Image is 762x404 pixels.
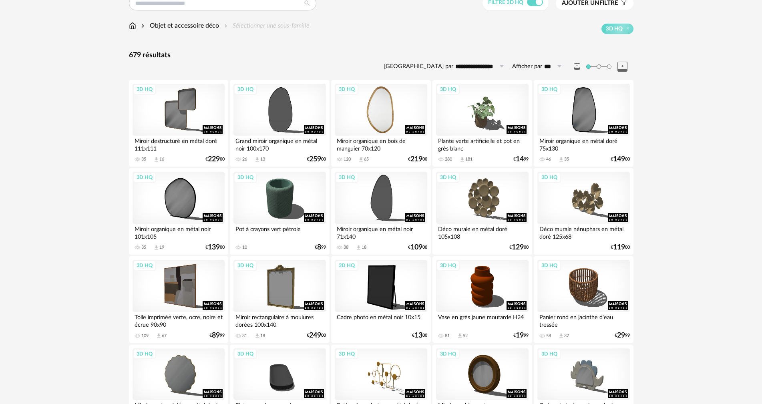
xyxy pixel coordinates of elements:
div: € 00 [611,245,630,250]
a: 3D HQ Toile imprimée verte, ocre, noire et écrue 90x90 109 Download icon 67 €8999 [129,256,228,343]
div: 3D HQ [234,260,257,271]
a: 3D HQ Déco murale nénuphars en métal doré 125x68 €11900 [534,168,633,255]
div: Vase en grès jaune moutarde H24 [436,312,528,328]
span: 259 [309,157,321,162]
span: Download icon [558,333,564,339]
div: 109 [141,333,149,339]
a: 3D HQ Miroir organique en bois de manguier 70x120 120 Download icon 65 €21900 [331,80,430,167]
div: 3D HQ [335,260,358,271]
div: 13 [260,157,265,162]
div: € 00 [205,157,225,162]
a: 3D HQ Cadre photo en métal noir 10x15 €1300 [331,256,430,343]
a: 3D HQ Miroir organique en métal noir 101x105 35 Download icon 19 €13900 [129,168,228,255]
span: 3D HQ [606,25,623,32]
div: 46 [546,157,551,162]
div: 35 [141,157,146,162]
div: 58 [546,333,551,339]
span: 219 [410,157,422,162]
div: Plante verte artificielle et pot en grès blanc [436,136,528,152]
span: 149 [613,157,625,162]
div: 37 [564,333,569,339]
div: 3D HQ [133,349,156,359]
div: € 00 [611,157,630,162]
div: 31 [242,333,247,339]
span: Download icon [153,245,159,251]
div: 3D HQ [133,260,156,271]
div: 3D HQ [538,172,561,183]
div: € 00 [509,245,529,250]
span: 89 [212,333,220,338]
div: Miroir organique en métal noir 101x105 [133,224,225,240]
div: 16 [159,157,164,162]
div: 35 [564,157,569,162]
div: Miroir organique en métal noir 71x140 [335,224,427,240]
span: 19 [516,333,524,338]
div: 280 [445,157,452,162]
div: 3D HQ [436,260,460,271]
a: 3D HQ Vase en grès jaune moutarde H24 81 Download icon 52 €1999 [432,256,532,343]
div: 35 [141,245,146,250]
span: Download icon [457,333,463,339]
div: 52 [463,333,468,339]
div: 18 [362,245,366,250]
div: Toile imprimée verte, ocre, noire et écrue 90x90 [133,312,225,328]
a: 3D HQ Miroir organique en métal noir 71x140 38 Download icon 18 €10900 [331,168,430,255]
div: 3D HQ [538,84,561,94]
div: € 00 [412,333,427,338]
img: svg+xml;base64,PHN2ZyB3aWR0aD0iMTYiIGhlaWdodD0iMTciIHZpZXdCb3g9IjAgMCAxNiAxNyIgZmlsbD0ibm9uZSIgeG... [129,21,136,30]
label: Afficher par [512,63,542,70]
div: Déco murale en métal doré 105x108 [436,224,528,240]
a: 3D HQ Plante verte artificielle et pot en grès blanc 280 Download icon 181 €1499 [432,80,532,167]
div: Miroir organique en bois de manguier 70x120 [335,136,427,152]
div: € 00 [408,157,427,162]
div: 67 [162,333,167,339]
div: € 00 [307,333,326,338]
a: 3D HQ Miroir organique en métal doré 75x130 46 Download icon 35 €14900 [534,80,633,167]
span: Download icon [153,157,159,163]
div: € 99 [513,333,529,338]
span: Download icon [356,245,362,251]
span: 13 [414,333,422,338]
div: 181 [465,157,472,162]
div: 65 [364,157,369,162]
div: 679 résultats [129,51,633,60]
span: 29 [617,333,625,338]
div: Miroir rectangulaire à moulures dorées 100x140 [233,312,326,328]
div: 3D HQ [436,349,460,359]
div: 3D HQ [335,84,358,94]
div: 3D HQ [234,84,257,94]
div: € 99 [315,245,326,250]
div: 3D HQ [436,84,460,94]
div: 18 [260,333,265,339]
span: Download icon [558,157,564,163]
span: Download icon [459,157,465,163]
div: 19 [159,245,164,250]
div: Grand miroir organique en métal noir 100x170 [233,136,326,152]
span: 229 [208,157,220,162]
a: 3D HQ Miroir destructuré en métal doré 111x111 35 Download icon 16 €22900 [129,80,228,167]
span: Download icon [254,333,260,339]
a: 3D HQ Miroir rectangulaire à moulures dorées 100x140 31 Download icon 18 €24900 [230,256,329,343]
span: 139 [208,245,220,250]
div: 81 [445,333,450,339]
div: € 00 [307,157,326,162]
div: 3D HQ [234,349,257,359]
span: 129 [512,245,524,250]
div: Objet et accessoire déco [140,21,219,30]
a: 3D HQ Panier rond en jacinthe d'eau tressée 58 Download icon 37 €2999 [534,256,633,343]
a: 3D HQ Grand miroir organique en métal noir 100x170 26 Download icon 13 €25900 [230,80,329,167]
div: € 99 [209,333,225,338]
div: 3D HQ [335,349,358,359]
div: Déco murale nénuphars en métal doré 125x68 [537,224,629,240]
span: Download icon [254,157,260,163]
div: 3D HQ [538,349,561,359]
div: 120 [344,157,351,162]
div: € 00 [408,245,427,250]
div: € 00 [205,245,225,250]
div: 26 [242,157,247,162]
span: 8 [317,245,321,250]
span: 119 [613,245,625,250]
div: Miroir organique en métal doré 75x130 [537,136,629,152]
div: 10 [242,245,247,250]
div: 38 [344,245,348,250]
